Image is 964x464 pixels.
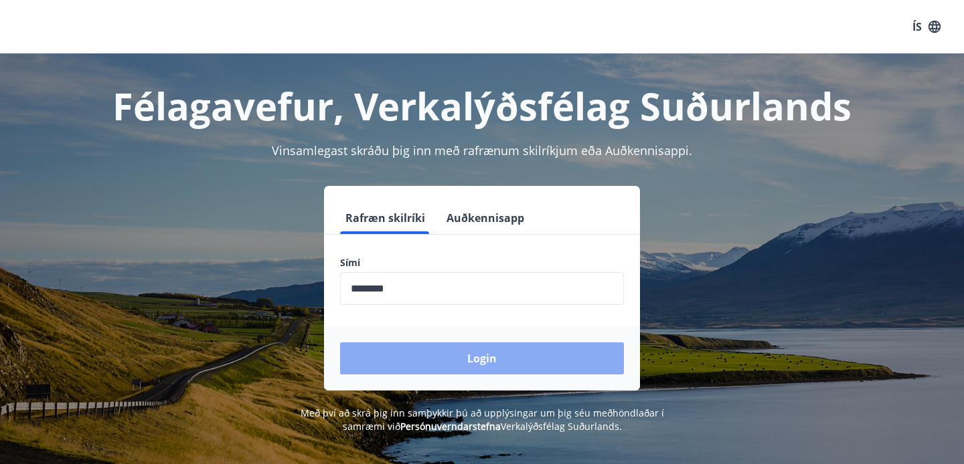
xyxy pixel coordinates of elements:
button: Login [340,342,624,374]
span: Vinsamlegast skráðu þig inn með rafrænum skilríkjum eða Auðkennisappi. [272,142,692,158]
label: Sími [340,256,624,269]
a: Persónuverndarstefna [400,420,501,433]
button: Rafræn skilríki [340,202,430,234]
button: Auðkennisapp [441,202,530,234]
button: ÍS [905,15,948,39]
span: Með því að skrá þig inn samþykkir þú að upplýsingar um þig séu meðhöndlaðar í samræmi við Verkalý... [301,407,664,433]
h1: Félagavefur, Verkalýðsfélag Suðurlands [16,80,948,131]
